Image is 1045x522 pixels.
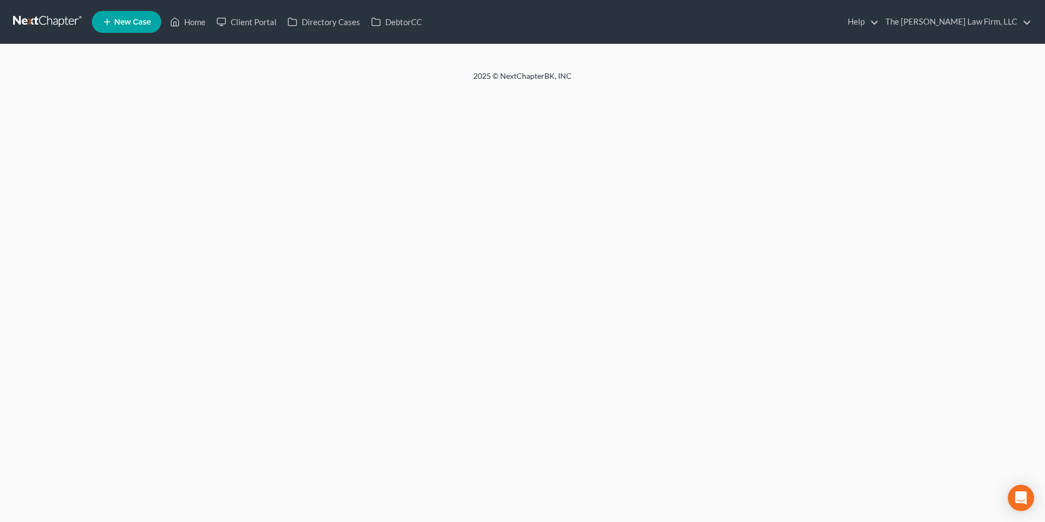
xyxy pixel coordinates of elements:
[211,71,834,90] div: 2025 © NextChapterBK, INC
[366,12,427,32] a: DebtorCC
[92,11,161,33] new-legal-case-button: New Case
[211,12,282,32] a: Client Portal
[880,12,1031,32] a: The [PERSON_NAME] Law Firm, LLC
[282,12,366,32] a: Directory Cases
[1008,485,1034,511] div: Open Intercom Messenger
[842,12,879,32] a: Help
[165,12,211,32] a: Home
